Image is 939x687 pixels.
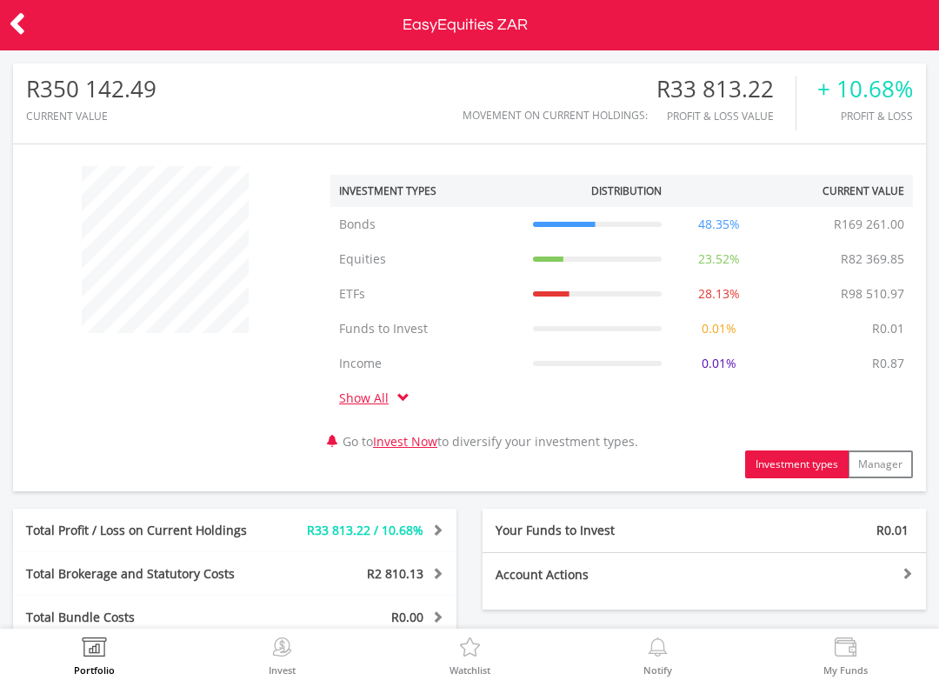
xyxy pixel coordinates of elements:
button: Investment types [745,450,849,478]
span: R0.00 [391,609,423,625]
div: Movement on Current Holdings: [463,110,648,121]
div: Profit & Loss Value [656,110,796,122]
td: ETFs [330,277,524,311]
td: 0.01% [670,311,768,346]
img: View Funds [832,637,859,662]
th: Investment Types [330,175,524,207]
div: Total Profit / Loss on Current Holdings [13,522,272,539]
td: R82 369.85 [832,242,913,277]
td: R0.87 [863,346,913,381]
img: View Notifications [644,637,671,662]
div: Profit & Loss [817,110,913,122]
th: Current Value [767,175,913,207]
span: R2 810.13 [367,565,423,582]
span: R33 813.22 / 10.68% [307,522,423,538]
td: Bonds [330,207,524,242]
a: Invest [269,637,296,675]
div: CURRENT VALUE [26,110,156,122]
label: My Funds [823,665,868,675]
div: Account Actions [483,566,704,584]
div: Total Brokerage and Statutory Costs [13,565,272,583]
div: + 10.68% [817,77,913,102]
img: Invest Now [269,637,296,662]
td: 0.01% [670,346,768,381]
td: 48.35% [670,207,768,242]
a: Watchlist [450,637,490,675]
label: Invest [269,665,296,675]
label: Notify [643,665,672,675]
td: Income [330,346,524,381]
img: View Portfolio [81,637,108,662]
div: Distribution [591,183,662,198]
td: R169 261.00 [825,207,913,242]
img: Watchlist [456,637,483,662]
a: My Funds [823,637,868,675]
div: R350 142.49 [26,77,156,102]
td: R98 510.97 [832,277,913,311]
div: R33 813.22 [656,77,796,102]
a: Portfolio [74,637,115,675]
span: R0.01 [876,522,909,538]
td: 28.13% [670,277,768,311]
div: Go to to diversify your investment types. [317,157,926,478]
td: Equities [330,242,524,277]
a: Show All [339,390,397,406]
td: R0.01 [863,311,913,346]
div: Total Bundle Costs [13,609,272,626]
div: Your Funds to Invest [483,522,704,539]
button: Manager [848,450,913,478]
td: 23.52% [670,242,768,277]
a: Invest Now [373,433,437,450]
a: Notify [643,637,672,675]
label: Watchlist [450,665,490,675]
td: Funds to Invest [330,311,524,346]
label: Portfolio [74,665,115,675]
